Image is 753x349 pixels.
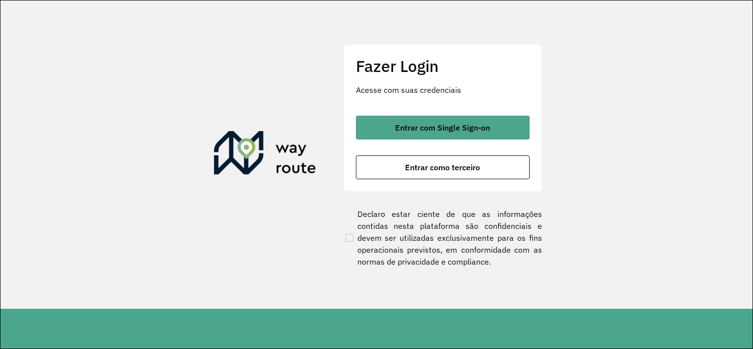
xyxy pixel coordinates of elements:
img: Roteirizador AmbevTech [214,131,316,179]
span: Entrar com Single Sign-on [395,124,490,132]
label: Declaro estar ciente de que as informações contidas nesta plataforma são confidenciais e devem se... [343,208,542,268]
button: button [356,155,530,179]
p: Acesse com suas credenciais [356,84,530,96]
span: Entrar como terceiro [405,163,480,171]
button: button [356,116,530,140]
h2: Fazer Login [356,57,530,75]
